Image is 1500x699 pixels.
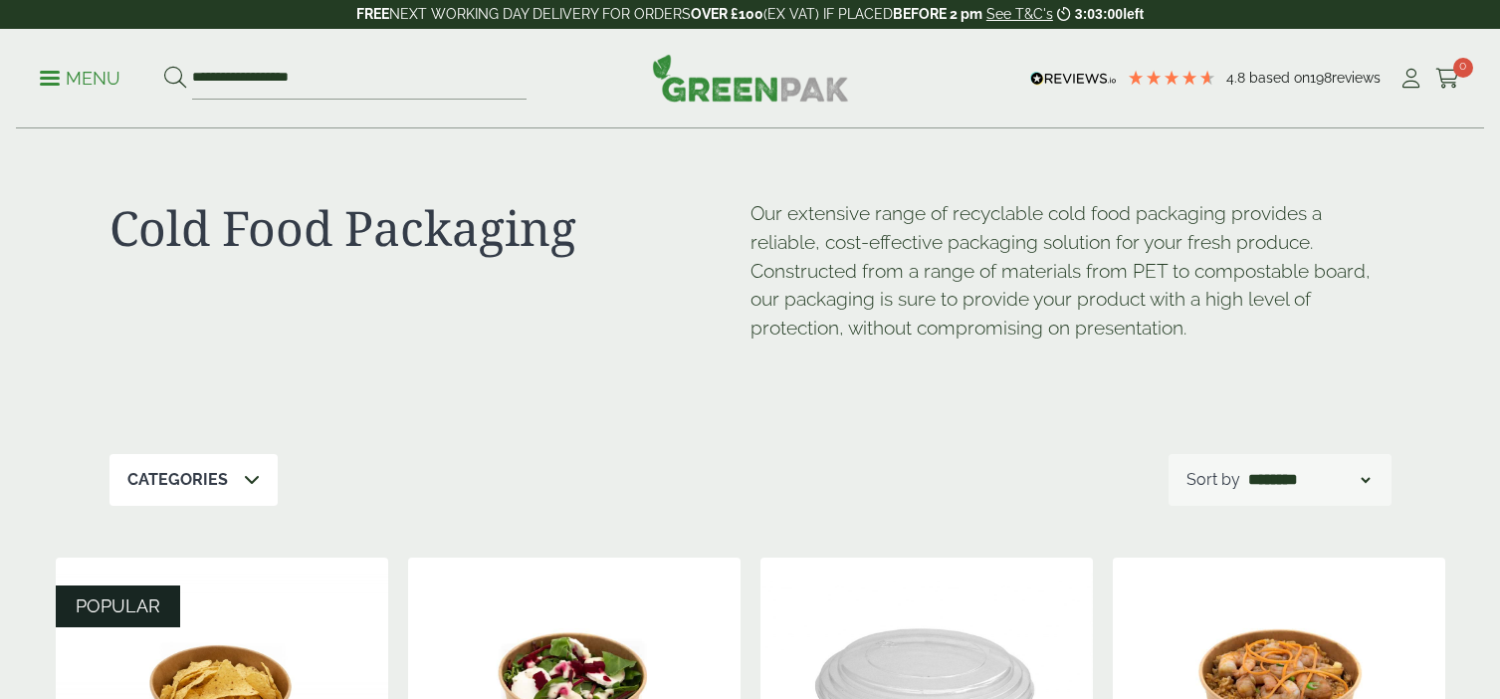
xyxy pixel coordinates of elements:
[1249,70,1310,86] span: Based on
[1186,468,1240,492] p: Sort by
[893,6,982,22] strong: BEFORE 2 pm
[40,67,120,87] a: Menu
[1453,58,1473,78] span: 0
[986,6,1053,22] a: See T&C's
[1075,6,1123,22] span: 3:03:00
[127,468,228,492] p: Categories
[76,595,160,616] span: POPULAR
[1030,72,1117,86] img: REVIEWS.io
[1435,64,1460,94] a: 0
[1332,70,1381,86] span: reviews
[1123,6,1144,22] span: left
[1226,70,1249,86] span: 4.8
[1244,468,1374,492] select: Shop order
[652,54,849,102] img: GreenPak Supplies
[109,199,750,257] h1: Cold Food Packaging
[691,6,763,22] strong: OVER £100
[1310,70,1332,86] span: 198
[1435,69,1460,89] i: Cart
[356,6,389,22] strong: FREE
[750,199,1392,343] p: Our extensive range of recyclable cold food packaging provides a reliable, cost-effective packagi...
[1127,69,1216,87] div: 4.79 Stars
[40,67,120,91] p: Menu
[1398,69,1423,89] i: My Account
